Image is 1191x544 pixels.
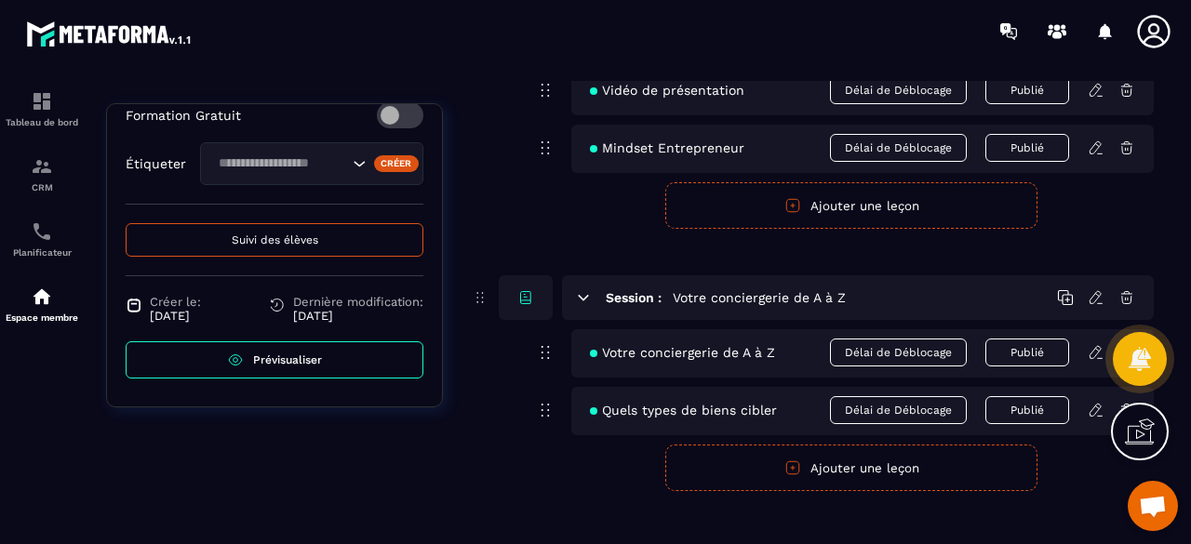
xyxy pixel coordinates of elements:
[126,341,423,378] a: Prévisualiser
[590,345,775,360] span: Votre conciergerie de A à Z
[985,134,1069,162] button: Publié
[5,141,79,206] a: formationformationCRM
[665,444,1037,491] button: Ajouter une leçon
[126,223,423,257] button: Suivi des élèves
[126,108,241,123] p: Formation Gratuit
[985,338,1069,366] button: Publié
[830,76,967,104] span: Délai de Déblocage
[830,338,967,366] span: Délai de Déblocage
[374,155,420,172] div: Créer
[31,220,53,243] img: scheduler
[31,90,53,113] img: formation
[212,153,348,174] input: Search for option
[200,142,423,185] div: Search for option
[1128,481,1178,531] a: Ouvrir le chat
[5,76,79,141] a: formationformationTableau de bord
[5,117,79,127] p: Tableau de bord
[665,182,1037,229] button: Ajouter une leçon
[606,290,662,305] h6: Session :
[5,272,79,337] a: automationsautomationsEspace membre
[5,247,79,258] p: Planificateur
[253,353,322,366] span: Prévisualiser
[673,288,846,307] h5: Votre conciergerie de A à Z
[26,17,194,50] img: logo
[590,140,744,155] span: Mindset Entrepreneur
[150,295,201,309] span: Créer le:
[150,309,201,323] p: [DATE]
[985,76,1069,104] button: Publié
[590,83,744,98] span: Vidéo de présentation
[830,134,967,162] span: Délai de Déblocage
[985,396,1069,424] button: Publié
[126,156,186,171] p: Étiqueter
[590,403,777,418] span: Quels types de biens cibler
[293,295,423,309] span: Dernière modification:
[31,285,53,308] img: automations
[232,233,318,246] span: Suivi des élèves
[5,206,79,272] a: schedulerschedulerPlanificateur
[293,309,423,323] p: [DATE]
[5,312,79,323] p: Espace membre
[31,155,53,178] img: formation
[830,396,967,424] span: Délai de Déblocage
[5,182,79,192] p: CRM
